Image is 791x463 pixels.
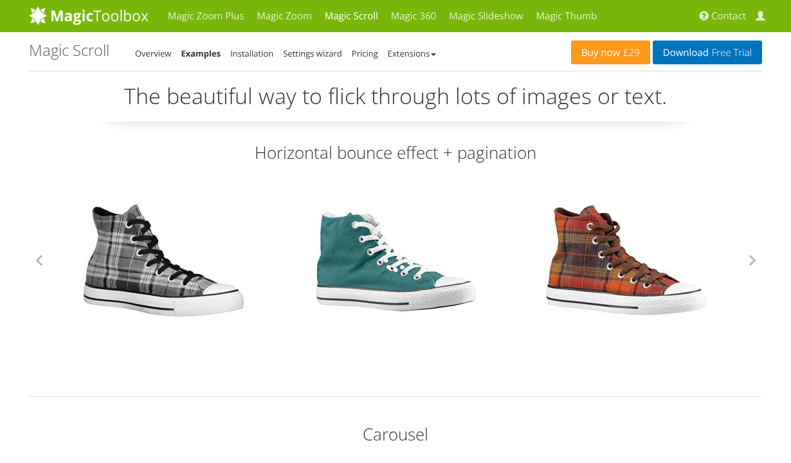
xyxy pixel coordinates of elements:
[29,6,149,25] img: MagicToolbox.com - Image tools for your website
[29,81,762,122] p: The beautiful way to flick through lots of images or text.
[29,141,762,164] h2: Horizontal bounce effect + pagination
[711,10,746,23] span: Contact
[29,42,109,59] h1: Magic Scroll
[571,41,650,64] a: Buy now£29
[620,48,640,58] span: £29
[230,48,273,59] a: Installation
[709,48,752,58] span: Free Trial
[29,422,762,446] h2: Carousel
[283,48,342,59] a: Settings wizard
[653,41,762,64] a: DownloadFree Trial
[135,48,171,59] a: Overview
[181,48,221,59] a: Examples
[388,48,436,59] a: Extensions
[352,48,378,59] a: Pricing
